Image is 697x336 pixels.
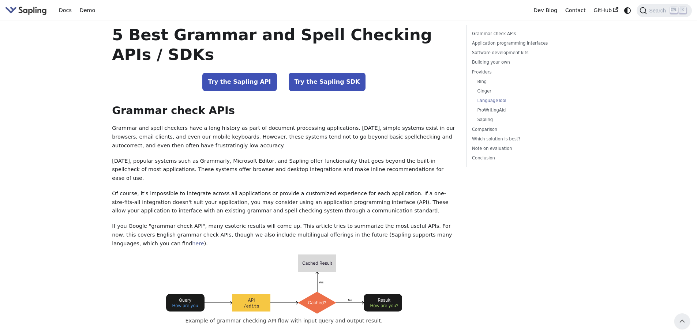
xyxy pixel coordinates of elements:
h2: Grammar check APIs [112,104,456,117]
a: Application programming interfaces [472,40,571,47]
a: LanguageTool [477,97,569,104]
kbd: K [679,7,686,14]
p: If you Google "grammar check API", many esoteric results will come up. This article tries to summ... [112,222,456,248]
img: Sapling.ai [5,5,47,16]
a: Try the Sapling SDK [289,73,366,91]
a: Providers [472,69,571,76]
button: Switch between dark and light mode (currently system mode) [622,5,633,16]
a: Bing [477,78,569,85]
button: Scroll back to top [674,313,690,329]
p: Of course, it's impossible to integrate across all applications or provide a customized experienc... [112,189,456,215]
a: Sapling [477,116,569,123]
a: Sapling.ai [5,5,49,16]
a: Demo [76,5,99,16]
button: Search (Ctrl+K) [637,4,692,17]
a: Software development kits [472,49,571,56]
a: ProWritingAid [477,107,569,114]
span: Search [647,8,670,14]
a: Grammar check APIs [472,30,571,37]
p: [DATE], popular systems such as Grammarly, Microsoft Editor, and Sapling offer functionality that... [112,157,456,183]
a: Conclusion [472,155,571,162]
a: Docs [55,5,76,16]
h1: 5 Best Grammar and Spell Checking APIs / SDKs [112,25,456,64]
a: Ginger [477,88,569,95]
a: here [192,241,204,246]
a: GitHub [589,5,622,16]
a: Dev Blog [529,5,561,16]
a: Note on evaluation [472,145,571,152]
a: Which solution is best? [472,136,571,143]
p: Grammar and spell checkers have a long history as part of document processing applications. [DATE... [112,124,456,150]
img: Example API flow [166,254,402,314]
a: Building your own [472,59,571,66]
figcaption: Example of grammar checking API flow with input query and output result. [127,317,441,325]
a: Contact [561,5,590,16]
a: Try the Sapling API [202,73,277,91]
a: Comparison [472,126,571,133]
